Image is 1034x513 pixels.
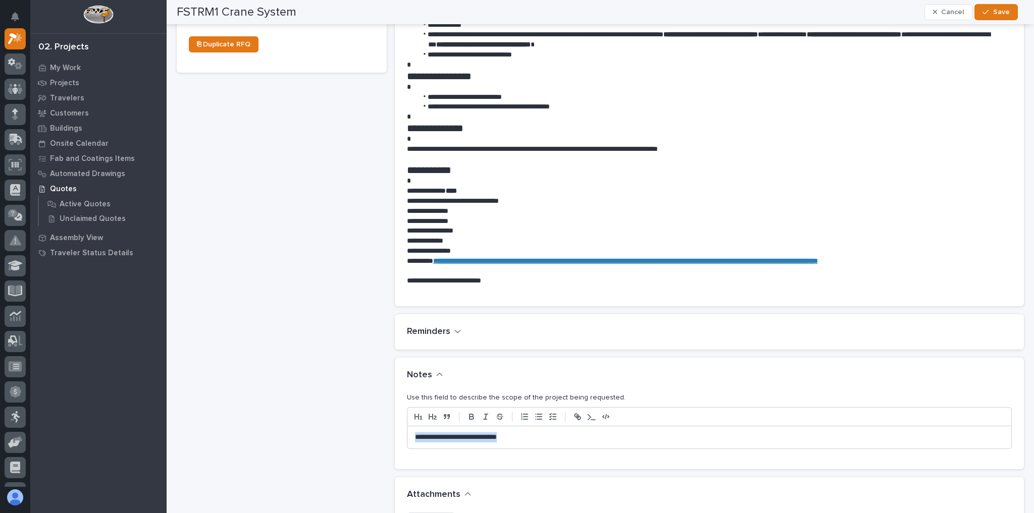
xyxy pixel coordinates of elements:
a: Fab and Coatings Items [30,151,167,166]
span: Save [993,8,1010,17]
img: Workspace Logo [83,5,113,24]
button: Cancel [924,4,973,20]
p: Use this field to describe the scope of the project being requested. [407,392,1012,403]
a: Unclaimed Quotes [39,211,167,225]
button: users-avatar [5,487,26,508]
p: Traveler Status Details [50,249,133,258]
button: Reminders [407,326,461,337]
h2: Attachments [407,489,460,500]
a: Customers [30,105,167,121]
a: Traveler Status Details [30,245,167,260]
a: Projects [30,75,167,90]
p: Assembly View [50,234,103,243]
button: Attachments [407,489,472,500]
p: Travelers [50,94,84,103]
p: Quotes [50,185,77,194]
p: Onsite Calendar [50,139,109,148]
a: ⎘ Duplicate RFQ [189,36,258,52]
p: Unclaimed Quotes [60,214,126,223]
a: Active Quotes [39,197,167,211]
p: Automated Drawings [50,169,125,179]
span: Cancel [941,8,964,17]
p: Fab and Coatings Items [50,154,135,163]
a: Onsite Calendar [30,136,167,151]
a: Assembly View [30,230,167,245]
a: My Work [30,60,167,75]
div: Notifications [13,12,26,28]
p: Projects [50,79,79,88]
button: Notes [407,370,443,381]
span: ⎘ Duplicate RFQ [197,41,250,48]
h2: Notes [407,370,432,381]
a: Quotes [30,181,167,196]
p: Customers [50,109,89,118]
h2: FSTRM1 Crane System [177,5,296,20]
a: Travelers [30,90,167,105]
div: 02. Projects [38,42,89,53]
p: Active Quotes [60,200,111,209]
p: Buildings [50,124,82,133]
p: My Work [50,64,81,73]
a: Automated Drawings [30,166,167,181]
h2: Reminders [407,326,450,337]
a: Buildings [30,121,167,136]
button: Notifications [5,6,26,27]
button: Save [974,4,1017,20]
